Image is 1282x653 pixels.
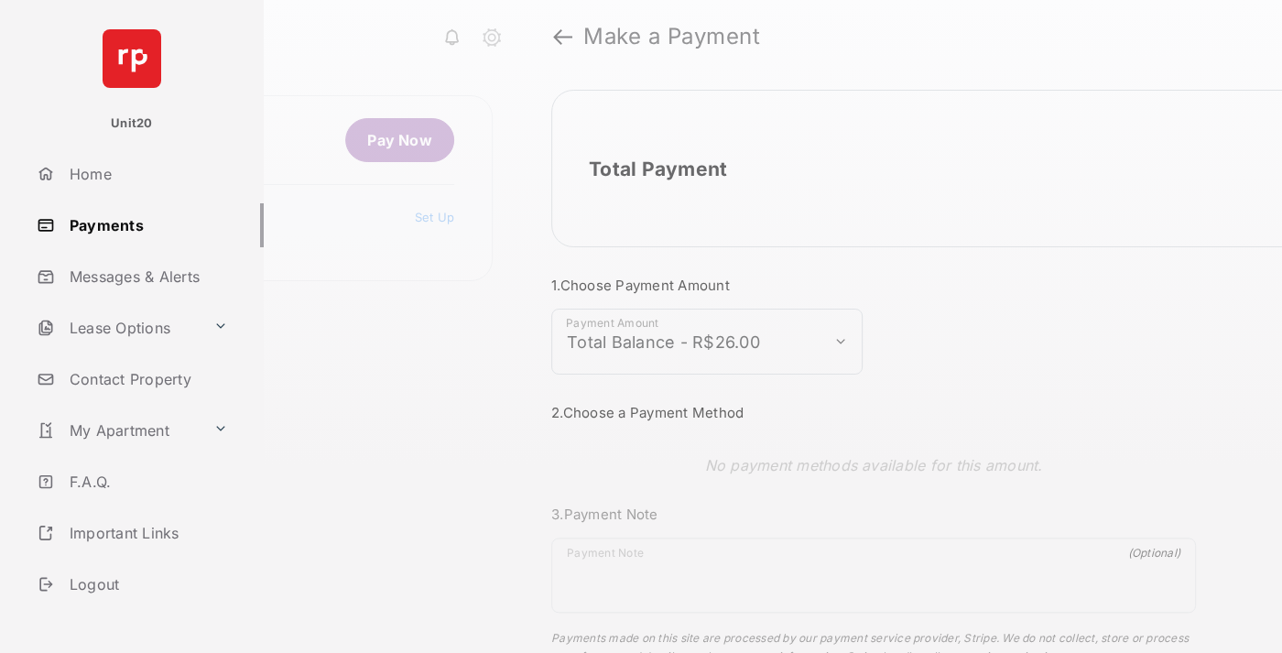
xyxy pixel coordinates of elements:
[551,277,1196,294] h3: 1. Choose Payment Amount
[29,152,264,196] a: Home
[415,210,455,224] a: Set Up
[583,26,760,48] strong: Make a Payment
[29,562,264,606] a: Logout
[29,511,235,555] a: Important Links
[589,158,727,180] h2: Total Payment
[551,506,1196,523] h3: 3. Payment Note
[29,306,206,350] a: Lease Options
[29,203,264,247] a: Payments
[29,408,206,452] a: My Apartment
[103,29,161,88] img: svg+xml;base64,PHN2ZyB4bWxucz0iaHR0cDovL3d3dy53My5vcmcvMjAwMC9zdmciIHdpZHRoPSI2NCIgaGVpZ2h0PSI2NC...
[29,357,264,401] a: Contact Property
[29,255,264,299] a: Messages & Alerts
[29,460,264,504] a: F.A.Q.
[111,114,153,133] p: Unit20
[705,454,1043,476] p: No payment methods available for this amount.
[551,404,1196,421] h3: 2. Choose a Payment Method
